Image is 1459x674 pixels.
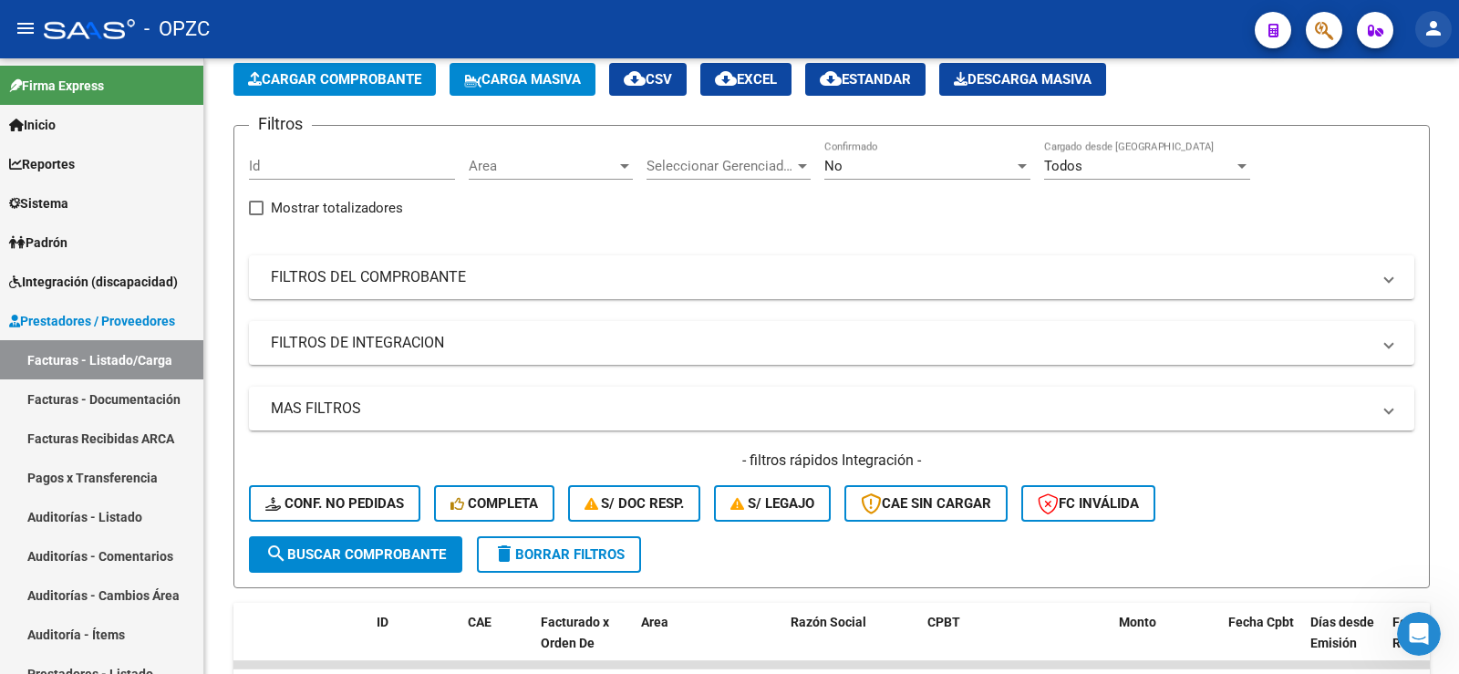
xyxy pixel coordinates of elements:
iframe: Intercom live chat [1397,612,1441,656]
button: S/ legajo [714,485,831,522]
button: Descarga Masiva [939,63,1106,96]
h4: - filtros rápidos Integración - [249,451,1414,471]
span: Descarga Masiva [954,71,1092,88]
span: Facturado x Orden De [541,615,609,650]
button: CAE SIN CARGAR [844,485,1008,522]
h3: Filtros [249,111,312,137]
button: Carga Masiva [450,63,595,96]
span: Monto [1119,615,1156,629]
mat-icon: menu [15,17,36,39]
button: Estandar [805,63,926,96]
span: Mostrar totalizadores [271,197,403,219]
span: Días desde Emisión [1310,615,1374,650]
button: Conf. no pedidas [249,485,420,522]
mat-icon: search [265,543,287,565]
span: Sistema [9,193,68,213]
span: S/ Doc Resp. [585,495,685,512]
span: Buscar Comprobante [265,546,446,563]
span: CSV [624,71,672,88]
mat-icon: person [1423,17,1444,39]
button: CSV [609,63,687,96]
mat-expansion-panel-header: FILTROS DE INTEGRACION [249,321,1414,365]
span: Fecha Cpbt [1228,615,1294,629]
mat-expansion-panel-header: MAS FILTROS [249,387,1414,430]
span: Estandar [820,71,911,88]
span: Padrón [9,233,67,253]
span: Carga Masiva [464,71,581,88]
span: CAE SIN CARGAR [861,495,991,512]
mat-icon: delete [493,543,515,565]
mat-panel-title: FILTROS DEL COMPROBANTE [271,267,1371,287]
span: Firma Express [9,76,104,96]
span: Area [469,158,616,174]
span: CAE [468,615,492,629]
button: Completa [434,485,554,522]
span: Todos [1044,158,1082,174]
mat-expansion-panel-header: FILTROS DEL COMPROBANTE [249,255,1414,299]
button: Buscar Comprobante [249,536,462,573]
mat-panel-title: FILTROS DE INTEGRACION [271,333,1371,353]
button: EXCEL [700,63,792,96]
span: EXCEL [715,71,777,88]
span: Cargar Comprobante [248,71,421,88]
span: Prestadores / Proveedores [9,311,175,331]
span: ID [377,615,388,629]
span: Conf. no pedidas [265,495,404,512]
span: Razón Social [791,615,866,629]
span: FC Inválida [1038,495,1139,512]
span: Inicio [9,115,56,135]
span: Integración (discapacidad) [9,272,178,292]
app-download-masive: Descarga masiva de comprobantes (adjuntos) [939,63,1106,96]
mat-panel-title: MAS FILTROS [271,399,1371,419]
button: Cargar Comprobante [233,63,436,96]
mat-icon: cloud_download [820,67,842,89]
button: S/ Doc Resp. [568,485,701,522]
span: Seleccionar Gerenciador [647,158,794,174]
mat-icon: cloud_download [624,67,646,89]
button: FC Inválida [1021,485,1155,522]
span: CPBT [927,615,960,629]
span: Area [641,615,668,629]
span: Reportes [9,154,75,174]
span: Fecha Recibido [1392,615,1443,650]
span: S/ legajo [730,495,814,512]
span: Borrar Filtros [493,546,625,563]
span: - OPZC [144,9,210,49]
span: No [824,158,843,174]
span: Completa [450,495,538,512]
button: Borrar Filtros [477,536,641,573]
mat-icon: cloud_download [715,67,737,89]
